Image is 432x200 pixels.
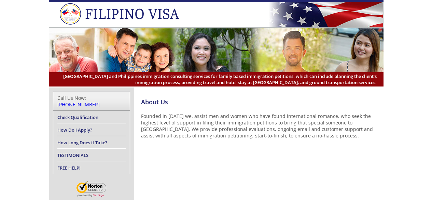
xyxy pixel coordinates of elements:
[141,98,384,106] h4: About Us
[57,114,98,120] a: Check Qualification
[57,165,81,171] a: FREE HELP!
[57,101,100,108] a: [PHONE_NUMBER]
[141,113,384,139] p: Founded in [DATE] we, assist men and women who have found international romance, who seek the hig...
[57,127,92,133] a: How Do I Apply?
[57,139,107,146] a: How Long Does it Take?
[56,73,377,85] span: [GEOGRAPHIC_DATA] and Philippines immigration consulting services for family based immigration pe...
[57,152,88,158] a: TESTIMONIALS
[57,95,126,108] div: Call Us Now:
